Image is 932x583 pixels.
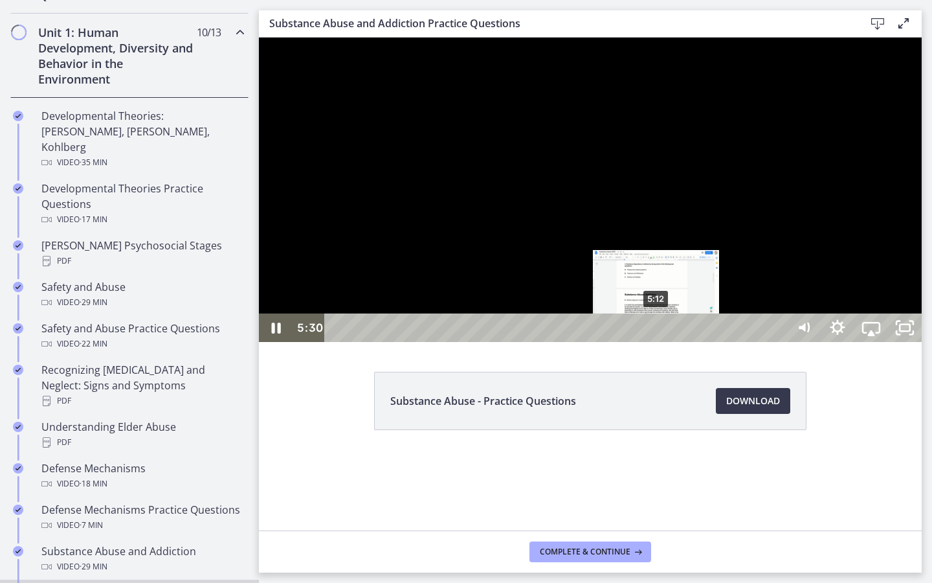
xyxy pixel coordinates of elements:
[41,321,243,352] div: Safety and Abuse Practice Questions
[80,295,107,310] span: · 29 min
[41,393,243,409] div: PDF
[540,547,630,557] span: Complete & continue
[197,25,221,40] span: 10 / 13
[41,543,243,575] div: Substance Abuse and Addiction
[390,393,576,409] span: Substance Abuse - Practice Questions
[595,276,629,304] button: Airplay
[41,279,243,310] div: Safety and Abuse
[726,393,780,409] span: Download
[41,212,243,227] div: Video
[13,111,23,121] i: Completed
[80,476,107,492] span: · 18 min
[629,276,663,304] button: Unfullscreen
[80,336,107,352] span: · 22 min
[41,336,243,352] div: Video
[13,463,23,474] i: Completed
[13,240,23,251] i: Completed
[562,276,595,304] button: Show settings menu
[41,502,243,533] div: Defense Mechanisms Practice Questions
[80,155,107,170] span: · 35 min
[41,238,243,269] div: [PERSON_NAME] Psychosocial Stages
[13,505,23,515] i: Completed
[80,518,103,533] span: · 7 min
[41,461,243,492] div: Defense Mechanisms
[41,435,243,450] div: PDF
[13,546,23,556] i: Completed
[13,183,23,194] i: Completed
[41,253,243,269] div: PDF
[41,518,243,533] div: Video
[13,323,23,334] i: Completed
[41,476,243,492] div: Video
[41,108,243,170] div: Developmental Theories: [PERSON_NAME], [PERSON_NAME], Kohlberg
[41,419,243,450] div: Understanding Elder Abuse
[41,295,243,310] div: Video
[38,25,196,87] h2: Unit 1: Human Development, Diversity and Behavior in the Environment
[41,181,243,227] div: Developmental Theories Practice Questions
[13,422,23,432] i: Completed
[716,388,790,414] a: Download
[529,542,651,562] button: Complete & continue
[13,365,23,375] i: Completed
[41,362,243,409] div: Recognizing [MEDICAL_DATA] and Neglect: Signs and Symptoms
[41,155,243,170] div: Video
[80,559,107,575] span: · 29 min
[269,16,844,31] h3: Substance Abuse and Addiction Practice Questions
[13,282,23,292] i: Completed
[41,559,243,575] div: Video
[259,38,922,342] iframe: Video Lesson
[528,276,562,304] button: Mute
[80,212,107,227] span: · 17 min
